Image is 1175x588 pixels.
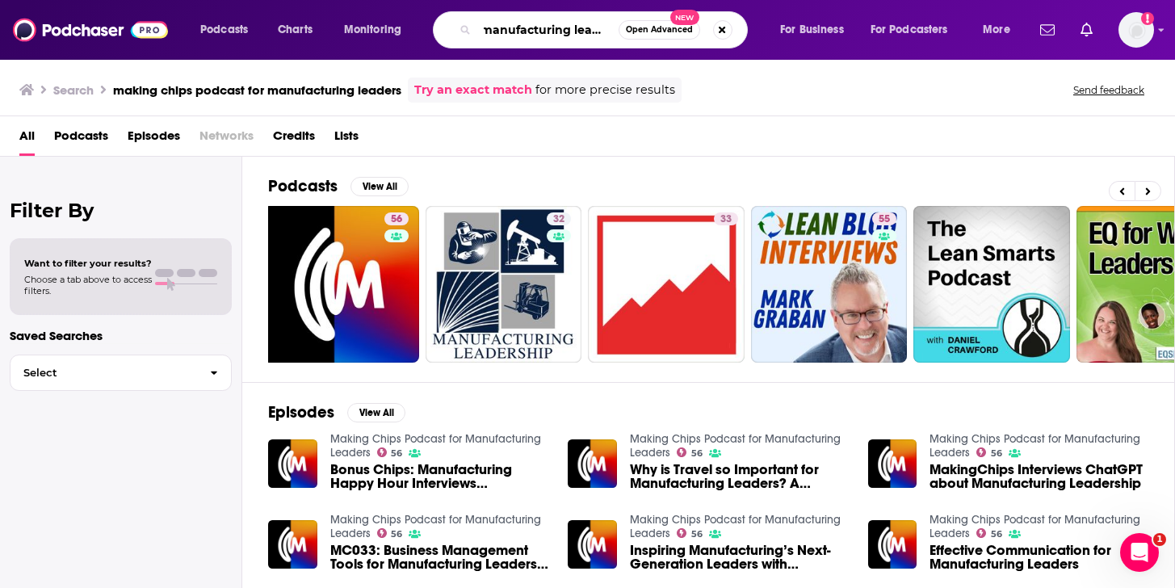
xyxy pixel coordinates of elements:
span: 1 [1153,533,1166,546]
input: Search podcasts, credits, & more... [477,17,619,43]
button: open menu [189,17,269,43]
button: Open AdvancedNew [619,20,700,40]
a: Inspiring Manufacturing’s Next-Generation Leaders with Greg Jones [630,544,849,571]
a: Making Chips Podcast for Manufacturing Leaders [330,432,541,460]
span: 33 [720,212,732,228]
h2: Episodes [268,402,334,422]
img: Why is Travel so Important for Manufacturing Leaders? A Special MakingTrips Episode [568,439,617,489]
button: open menu [860,17,971,43]
a: 32 [426,206,582,363]
a: 55 [751,206,908,363]
span: Charts [278,19,313,41]
button: open menu [971,17,1030,43]
a: MakingChips Interviews ChatGPT about Manufacturing Leadership [930,463,1148,490]
button: open menu [769,17,864,43]
a: 56 [377,447,403,457]
span: Credits [273,123,315,156]
span: Bonus Chips: Manufacturing Happy Hour Interviews [PERSON_NAME] & [PERSON_NAME] about Manufacturin... [330,463,549,490]
img: MakingChips Interviews ChatGPT about Manufacturing Leadership [868,439,917,489]
img: Bonus Chips: Manufacturing Happy Hour Interviews Jason Zenger & Nick Goellner about Manufacturing... [268,439,317,489]
a: 56 [677,447,703,457]
svg: Add a profile image [1141,12,1154,25]
a: PodcastsView All [268,176,409,196]
span: Want to filter your results? [24,258,152,269]
span: Logged in as systemsteam [1118,12,1154,48]
p: Saved Searches [10,328,232,343]
h2: Podcasts [268,176,338,196]
button: View All [350,177,409,196]
a: 55 [872,212,896,225]
a: Making Chips Podcast for Manufacturing Leaders [930,513,1140,540]
span: Open Advanced [626,26,693,34]
span: 56 [391,531,402,538]
img: Inspiring Manufacturing’s Next-Generation Leaders with Greg Jones [568,520,617,569]
span: 56 [691,531,703,538]
h2: Filter By [10,199,232,222]
a: Lists [334,123,359,156]
a: 32 [547,212,571,225]
span: More [983,19,1010,41]
span: Choose a tab above to access filters. [24,274,152,296]
span: 56 [991,450,1002,457]
img: MC033: Business Management Tools for Manufacturing Leaders [PODCAST] [268,520,317,569]
span: 56 [391,450,402,457]
button: View All [347,403,405,422]
a: 56 [976,528,1002,538]
span: 55 [879,212,890,228]
span: For Podcasters [871,19,948,41]
span: 56 [691,450,703,457]
a: Bonus Chips: Manufacturing Happy Hour Interviews Jason Zenger & Nick Goellner about Manufacturing... [330,463,549,490]
a: Podchaser - Follow, Share and Rate Podcasts [13,15,168,45]
span: 56 [991,531,1002,538]
div: Search podcasts, credits, & more... [448,11,763,48]
img: User Profile [1118,12,1154,48]
a: MC033: Business Management Tools for Manufacturing Leaders [PODCAST] [330,544,549,571]
a: Why is Travel so Important for Manufacturing Leaders? A Special MakingTrips Episode [630,463,849,490]
a: 56 [262,206,419,363]
a: Effective Communication for Manufacturing Leaders [930,544,1148,571]
span: For Business [780,19,844,41]
a: 56 [976,447,1002,457]
a: Try an exact match [414,81,532,99]
a: 56 [377,528,403,538]
button: open menu [333,17,422,43]
span: Inspiring Manufacturing’s Next-Generation Leaders with [PERSON_NAME] [630,544,849,571]
img: Effective Communication for Manufacturing Leaders [868,520,917,569]
span: Monitoring [344,19,401,41]
span: New [670,10,699,25]
a: All [19,123,35,156]
a: Show notifications dropdown [1074,16,1099,44]
button: Select [10,355,232,391]
h3: making chips podcast for manufacturing leaders [113,82,401,98]
a: EpisodesView All [268,402,405,422]
a: 33 [714,212,738,225]
span: 56 [391,212,402,228]
button: Send feedback [1068,83,1149,97]
a: Podcasts [54,123,108,156]
span: 32 [553,212,564,228]
button: Show profile menu [1118,12,1154,48]
a: Episodes [128,123,180,156]
a: Making Chips Podcast for Manufacturing Leaders [330,513,541,540]
a: Show notifications dropdown [1034,16,1061,44]
a: 56 [384,212,409,225]
a: Charts [267,17,322,43]
span: Select [10,367,197,378]
a: Making Chips Podcast for Manufacturing Leaders [930,432,1140,460]
span: for more precise results [535,81,675,99]
span: Podcasts [200,19,248,41]
a: Making Chips Podcast for Manufacturing Leaders [630,432,841,460]
iframe: Intercom live chat [1120,533,1159,572]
